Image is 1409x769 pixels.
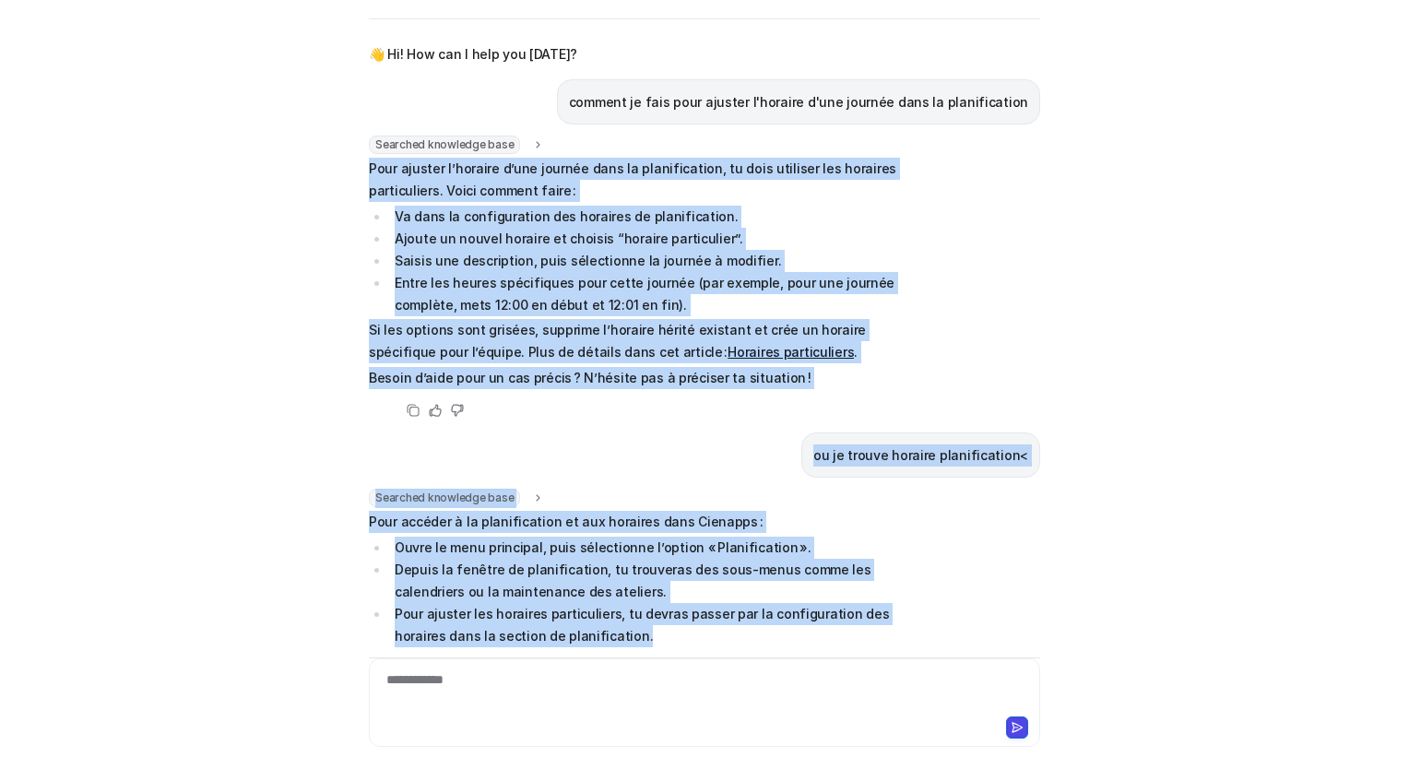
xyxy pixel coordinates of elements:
[369,136,520,154] span: Searched knowledge base
[569,91,1028,113] p: comment je fais pour ajuster l'horaire d'une journée dans la planification
[389,537,908,559] li: Ouvre le menu principal, puis sélectionne l’option « Planification ».
[389,272,908,316] li: Entre les heures spécifiques pour cette journée (par exemple, pour une journée complète, mets 12:...
[389,603,908,647] li: Pour ajuster les horaires particuliers, tu devras passer par la configuration des horaires dans l...
[389,228,908,250] li: Ajoute un nouvel horaire et choisis “horaire particulier”.
[369,367,908,389] p: Besoin d’aide pour un cas précis ? N’hésite pas à préciser ta situation !
[369,489,520,507] span: Searched knowledge base
[369,43,577,65] p: 👋 Hi! How can I help you [DATE]?
[728,344,854,360] a: Horaires particuliers
[369,511,908,533] p: Pour accéder à la planification et aux horaires dans Cienapps :
[369,319,908,363] p: Si les options sont grisées, supprime l’horaire hérité existant et crée un horaire spécifique pou...
[389,559,908,603] li: Depuis la fenêtre de planification, tu trouveras des sous-menus comme les calendriers ou la maint...
[813,444,1028,467] p: ou je trouve horaire planification<
[369,158,908,202] p: Pour ajuster l’horaire d’une journée dans la planification, tu dois utiliser les horaires particu...
[389,206,908,228] li: Va dans la configuration des horaires de planification.
[389,250,908,272] li: Saisis une description, puis sélectionne la journée à modifier.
